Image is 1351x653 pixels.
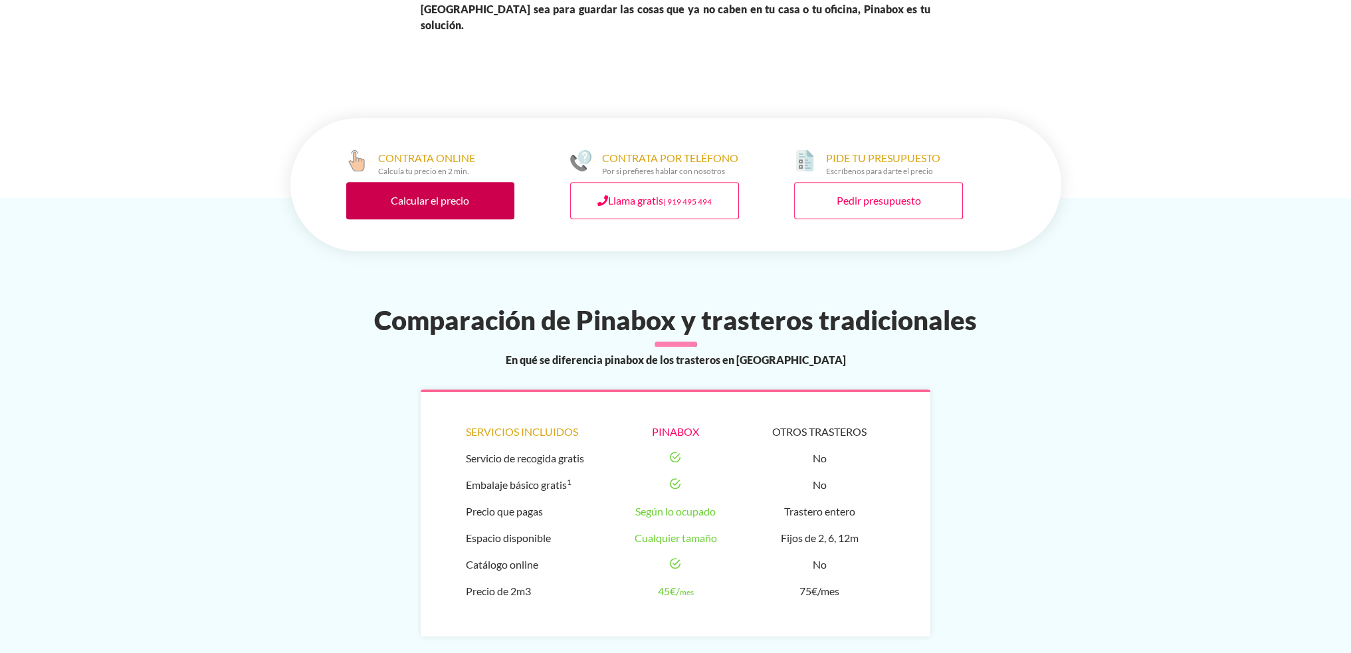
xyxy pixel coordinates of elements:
[466,551,597,578] li: Catálogo online
[610,525,741,551] li: Cualquier tamaño
[754,498,885,525] li: Trastero entero
[826,166,940,177] div: Escríbenos para darte el precio
[610,498,741,525] li: Según lo ocupado
[466,578,597,605] li: Precio de 2m3
[466,525,597,551] li: Espacio disponible
[570,182,739,219] a: Llama gratis| 919 495 494
[754,578,885,605] li: 75€/mes
[754,472,885,498] li: No
[466,424,597,440] div: Servicios incluidos
[466,498,597,525] li: Precio que pagas
[610,578,741,605] li: 45€/
[754,424,885,440] div: Otros trasteros
[378,150,475,177] div: CONTRATA ONLINE
[567,477,572,487] sup: 1
[346,182,515,219] a: Calcular el precio
[679,587,693,597] small: mes
[466,472,597,498] li: Embalaje básico gratis
[610,424,741,440] div: Pinabox
[602,150,738,177] div: CONTRATA POR TELÉFONO
[754,525,885,551] li: Fijos de 2, 6, 12m
[754,445,885,472] li: No
[1112,484,1351,653] iframe: Chat Widget
[602,166,738,177] div: Por si prefieres hablar con nosotros
[466,445,597,472] li: Servicio de recogida gratis
[663,197,712,207] small: | 919 495 494
[754,551,885,578] li: No
[794,182,963,219] a: Pedir presupuesto
[378,166,475,177] div: Calcula tu precio en 2 min.
[282,304,1069,336] h2: Comparación de Pinabox y trasteros tradicionales
[506,352,846,368] span: En qué se diferencia pinabox de los trasteros en [GEOGRAPHIC_DATA]
[826,150,940,177] div: PIDE TU PRESUPUESTO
